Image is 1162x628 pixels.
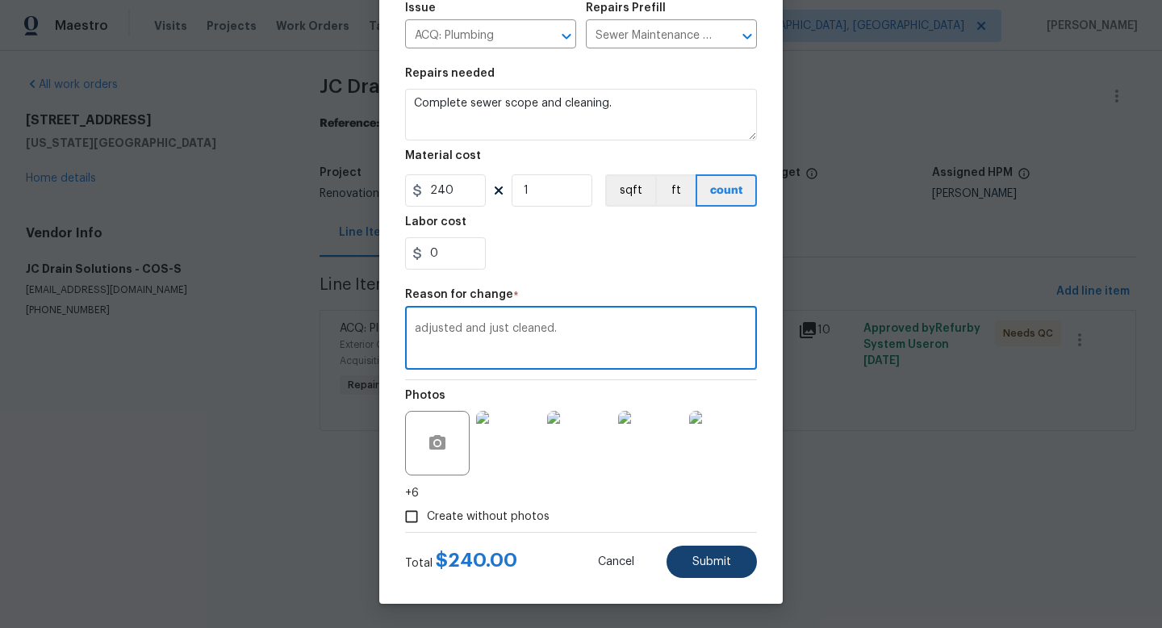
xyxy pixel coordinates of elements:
h5: Material cost [405,150,481,161]
textarea: adjusted and just cleaned. [415,323,747,357]
button: count [696,174,757,207]
span: +6 [405,485,419,501]
h5: Repairs needed [405,68,495,79]
button: Submit [667,546,757,578]
h5: Reason for change [405,289,513,300]
h5: Repairs Prefill [586,2,666,14]
span: Cancel [598,556,634,568]
span: Submit [692,556,731,568]
span: $ 240.00 [436,551,517,570]
button: sqft [605,174,655,207]
button: ft [655,174,696,207]
textarea: Complete sewer scope and cleaning. [405,89,757,140]
h5: Issue [405,2,436,14]
button: Open [555,25,578,48]
h5: Photos [405,390,445,401]
span: Create without photos [427,509,550,525]
button: Open [736,25,759,48]
div: Total [405,552,517,571]
button: Cancel [572,546,660,578]
h5: Labor cost [405,216,466,228]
